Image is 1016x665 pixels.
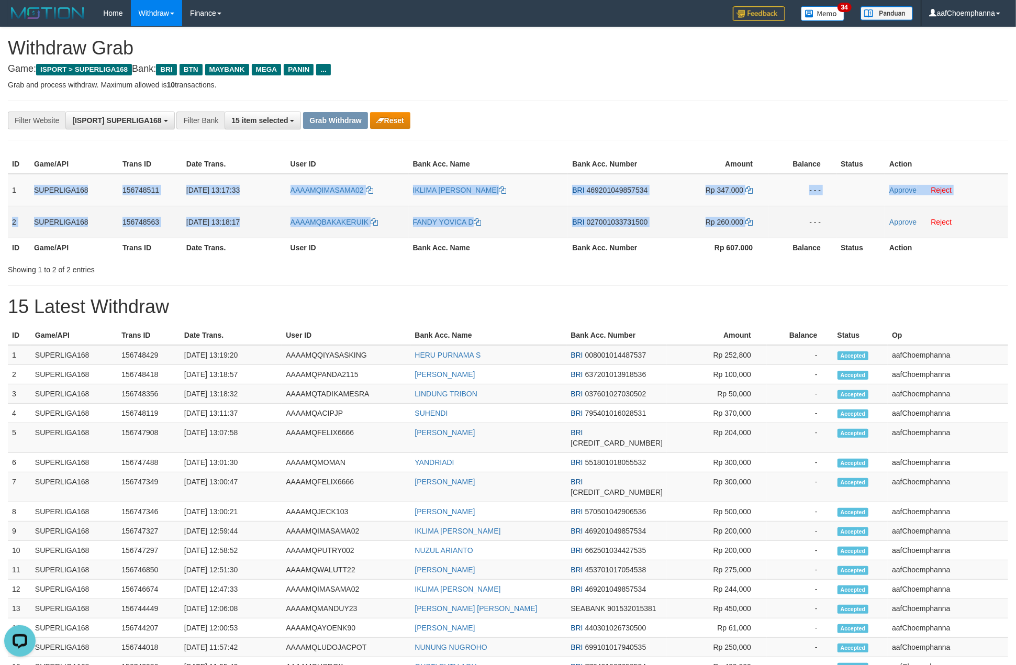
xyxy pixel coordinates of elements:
[117,326,180,345] th: Trans ID
[252,64,282,75] span: MEGA
[587,186,648,194] span: Copy 469201049857534 to clipboard
[585,624,646,632] span: Copy 440301026730500 to clipboard
[180,580,282,599] td: [DATE] 12:47:33
[667,453,767,472] td: Rp 300,000
[8,472,31,502] td: 7
[585,546,646,555] span: Copy 662501034427535 to clipboard
[180,560,282,580] td: [DATE] 12:51:30
[31,472,117,502] td: SUPERLIGA168
[888,326,1008,345] th: Op
[585,507,646,516] span: Copy 570501042906536 to clipboard
[838,644,869,652] span: Accepted
[838,429,869,438] span: Accepted
[117,453,180,472] td: 156747488
[409,154,568,174] th: Bank Acc. Name
[8,404,31,423] td: 4
[180,541,282,560] td: [DATE] 12:58:52
[838,566,869,575] span: Accepted
[8,560,31,580] td: 11
[186,186,240,194] span: [DATE] 13:17:33
[667,560,767,580] td: Rp 275,000
[286,238,409,257] th: User ID
[767,522,833,541] td: -
[836,154,885,174] th: Status
[767,618,833,638] td: -
[568,154,666,174] th: Bank Acc. Number
[72,116,161,125] span: [ISPORT] SUPERLIGA168
[767,453,833,472] td: -
[838,585,869,594] span: Accepted
[767,384,833,404] td: -
[571,527,583,535] span: BRI
[931,186,952,194] a: Reject
[8,154,30,174] th: ID
[585,527,646,535] span: Copy 469201049857534 to clipboard
[745,218,753,226] a: Copy 260000 to clipboard
[31,541,117,560] td: SUPERLIGA168
[571,439,663,447] span: Copy 616301004351506 to clipboard
[767,580,833,599] td: -
[667,580,767,599] td: Rp 244,000
[585,566,646,574] span: Copy 453701017054538 to clipboard
[767,345,833,365] td: -
[415,428,475,437] a: [PERSON_NAME]
[370,112,410,129] button: Reset
[122,186,159,194] span: 156748511
[8,580,31,599] td: 12
[415,370,475,379] a: [PERSON_NAME]
[415,527,500,535] a: IKLIMA [PERSON_NAME]
[768,174,836,206] td: - - -
[31,404,117,423] td: SUPERLIGA168
[767,404,833,423] td: -
[889,218,917,226] a: Approve
[571,643,583,651] span: BRI
[415,409,448,417] a: SUHENDI
[31,365,117,384] td: SUPERLIGA168
[180,64,203,75] span: BTN
[415,604,537,613] a: [PERSON_NAME] [PERSON_NAME]
[415,624,475,632] a: [PERSON_NAME]
[585,458,646,467] span: Copy 551801018055532 to clipboard
[156,64,176,75] span: BRI
[180,618,282,638] td: [DATE] 12:00:53
[282,345,410,365] td: AAAAMQQIYASASKING
[8,599,31,618] td: 13
[303,112,367,129] button: Grab Withdraw
[838,3,852,12] span: 34
[118,154,182,174] th: Trans ID
[186,218,240,226] span: [DATE] 13:18:17
[31,384,117,404] td: SUPERLIGA168
[30,206,118,238] td: SUPERLIGA168
[571,585,583,593] span: BRI
[413,218,481,226] a: FANDY YOVICA D
[585,390,646,398] span: Copy 037601027030502 to clipboard
[767,541,833,560] td: -
[176,112,225,129] div: Filter Bank
[8,5,87,21] img: MOTION_logo.png
[31,423,117,453] td: SUPERLIGA168
[180,638,282,657] td: [DATE] 11:57:42
[571,546,583,555] span: BRI
[667,502,767,522] td: Rp 500,000
[666,154,768,174] th: Amount
[180,423,282,453] td: [DATE] 13:07:58
[117,384,180,404] td: 156748356
[838,478,869,487] span: Accepted
[733,6,785,21] img: Feedback.jpg
[415,643,487,651] a: NUNUNG NUGROHO
[8,384,31,404] td: 3
[65,112,174,129] button: [ISPORT] SUPERLIGA168
[767,365,833,384] td: -
[861,6,913,20] img: panduan.png
[667,618,767,638] td: Rp 61,000
[117,404,180,423] td: 156748119
[667,599,767,618] td: Rp 450,000
[117,423,180,453] td: 156747908
[667,638,767,657] td: Rp 250,000
[8,260,416,275] div: Showing 1 to 2 of 2 entries
[291,186,364,194] span: AAAAMQIMASAMA02
[8,423,31,453] td: 5
[31,560,117,580] td: SUPERLIGA168
[415,585,500,593] a: IKLIMA [PERSON_NAME]
[182,154,286,174] th: Date Trans.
